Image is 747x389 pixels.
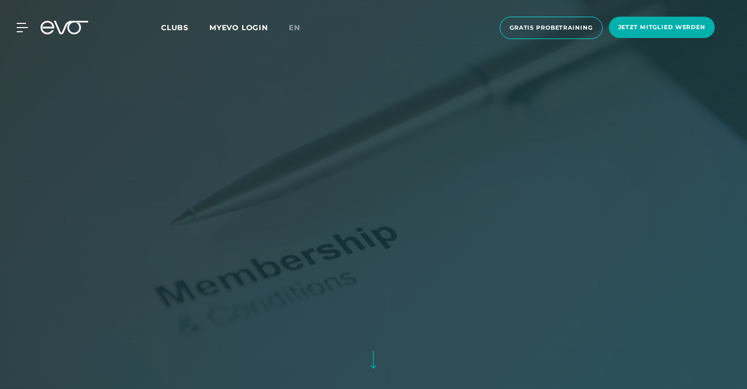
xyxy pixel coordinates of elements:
[618,23,705,32] span: Jetzt Mitglied werden
[606,17,718,39] a: Jetzt Mitglied werden
[289,22,313,34] a: en
[497,17,606,39] a: Gratis Probetraining
[209,23,268,32] a: MYEVO LOGIN
[161,23,189,32] span: Clubs
[510,23,593,32] span: Gratis Probetraining
[289,23,300,32] span: en
[161,22,209,32] a: Clubs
